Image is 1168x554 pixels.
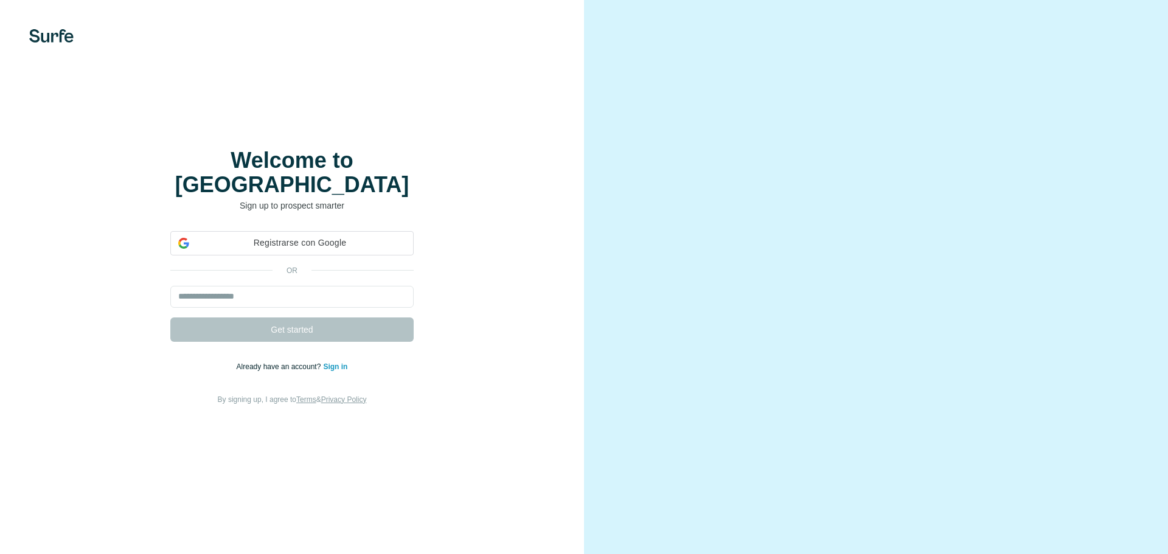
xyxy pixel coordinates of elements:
div: Registrarse con Google [170,231,414,255]
img: Surfe's logo [29,29,74,43]
a: Privacy Policy [321,395,367,404]
span: By signing up, I agree to & [218,395,367,404]
p: Sign up to prospect smarter [170,199,414,212]
span: Already have an account? [237,362,324,371]
a: Terms [296,395,316,404]
a: Sign in [323,362,347,371]
span: Registrarse con Google [194,237,406,249]
p: or [273,265,311,276]
h1: Welcome to [GEOGRAPHIC_DATA] [170,148,414,197]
